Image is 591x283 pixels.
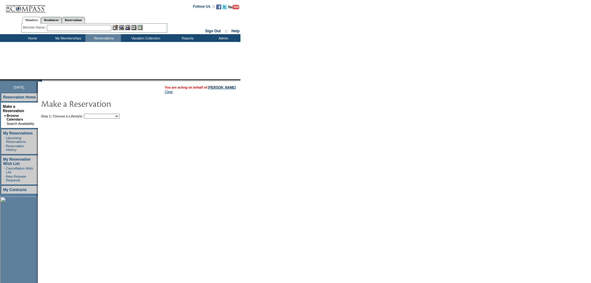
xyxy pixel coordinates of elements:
a: My Reservation Wish List [3,157,31,166]
a: Become our fan on Facebook [216,6,221,10]
img: Subscribe to our YouTube Channel [228,5,239,9]
td: · [4,167,5,174]
img: blank.gif [42,79,43,82]
td: · [4,144,5,152]
a: New Release Requests [6,175,26,182]
td: Reservations [85,34,121,42]
td: Admin [205,34,240,42]
a: My Contracts [3,188,27,192]
img: promoShadowLeftCorner.gif [40,79,42,82]
td: Follow Us :: [193,4,215,11]
a: Members [22,17,41,24]
b: Step 1: Choose a Lifestyle: [41,114,83,118]
img: b_calculator.gif [137,25,143,30]
a: Reservation History [6,144,24,152]
a: Cancellation Wish List [6,167,33,174]
img: Follow us on Twitter [222,4,227,9]
a: My Reservations [3,131,33,135]
a: Browse Calendars [7,114,23,121]
img: Reservations [131,25,137,30]
td: · [4,122,6,126]
td: Reports [169,34,205,42]
a: Reservations [62,17,85,23]
td: Home [14,34,50,42]
img: Impersonate [125,25,130,30]
a: Upcoming Reservations [6,136,26,144]
a: Residences [41,17,62,23]
span: You are acting on behalf of: [165,85,236,89]
b: » [4,114,6,117]
a: Reservation Home [3,95,36,99]
img: Become our fan on Facebook [216,4,221,9]
a: Make a Reservation [3,104,24,113]
img: b_edit.gif [113,25,118,30]
div: Member Name: [23,25,47,30]
a: Follow us on Twitter [222,6,227,10]
a: Help [231,29,240,33]
img: View [119,25,124,30]
a: Subscribe to our YouTube Channel [228,6,239,10]
td: Vacation Collection [121,34,169,42]
span: :: [225,29,227,33]
img: pgTtlMakeReservation.gif [41,97,165,110]
td: My Memberships [50,34,85,42]
a: Search Availability [7,122,34,126]
a: Sign Out [205,29,221,33]
td: · [4,175,5,182]
a: Clear [165,90,173,94]
td: · [4,136,5,144]
span: [DATE] [14,85,24,89]
a: [PERSON_NAME] [208,85,236,89]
